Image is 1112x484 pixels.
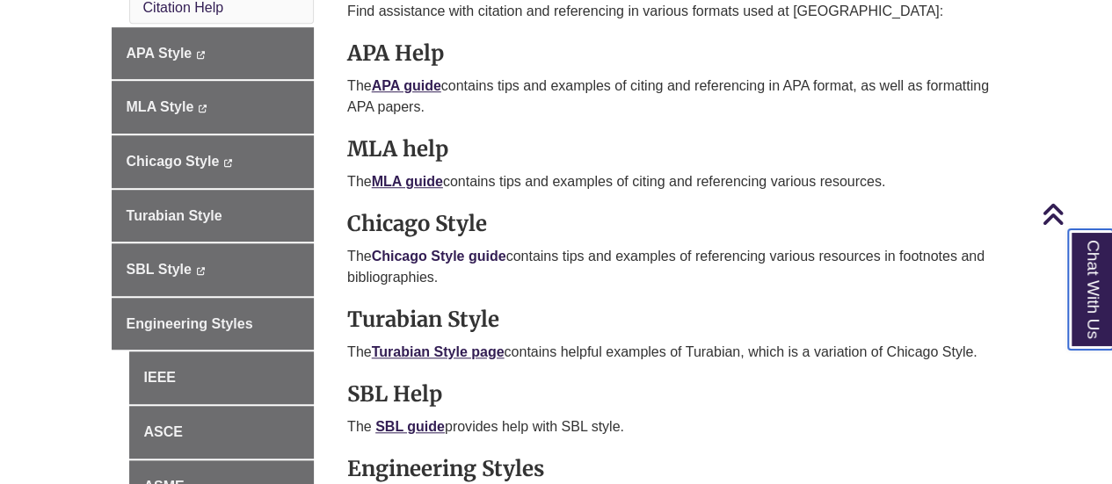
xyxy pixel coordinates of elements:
[347,416,994,437] p: The provides help with SBL style.
[127,262,192,277] span: SBL Style
[129,406,315,459] a: ASCE
[127,99,194,114] span: MLA Style
[347,40,444,67] strong: APA Help
[375,419,445,434] a: SBL guide
[112,81,315,134] a: MLA Style
[372,249,506,264] a: Chicago Style guide
[127,154,220,169] span: Chicago Style
[112,298,315,350] a: Engineering Styles
[372,78,441,93] a: APA guide
[112,27,315,80] a: APA Style
[347,455,544,482] strong: Engineering Styles
[112,190,315,242] a: Turabian Style
[347,76,994,118] p: The contains tips and examples of citing and referencing in APA format, as well as formatting APA...
[1042,202,1108,226] a: Back to Top
[347,380,442,408] strong: SBL Help
[127,46,193,61] span: APA Style
[347,342,994,363] p: The contains helpful examples of Turabian, which is a variation of Chicago Style.
[347,1,994,22] p: Find assistance with citation and referencing in various formats used at [GEOGRAPHIC_DATA]:
[347,246,994,288] p: The contains tips and examples of referencing various resources in footnotes and bibliographies.
[223,159,233,167] i: This link opens in a new window
[347,171,994,192] p: The contains tips and examples of citing and referencing various resources.
[195,267,205,275] i: This link opens in a new window
[129,351,315,404] a: IEEE
[112,243,315,296] a: SBL Style
[372,174,443,189] a: MLA guide
[112,135,315,188] a: Chicago Style
[198,105,207,112] i: This link opens in a new window
[127,208,222,223] span: Turabian Style
[347,306,499,333] strong: Turabian Style
[196,51,206,59] i: This link opens in a new window
[347,210,487,237] strong: Chicago Style
[127,316,253,331] span: Engineering Styles
[372,344,505,359] a: Turabian Style page
[347,135,448,163] strong: MLA help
